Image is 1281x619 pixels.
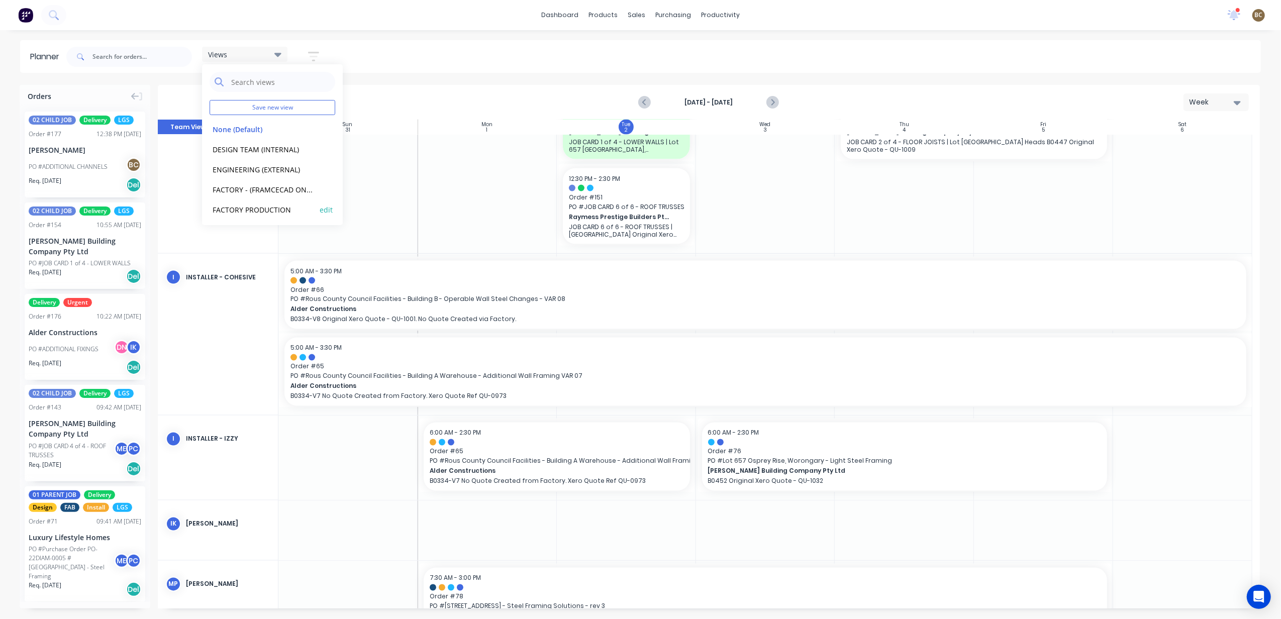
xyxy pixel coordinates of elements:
img: Factory [18,8,33,23]
button: Week [1184,93,1249,111]
div: productivity [696,8,745,23]
input: Search for orders... [92,47,192,67]
div: Order # 154 [29,221,61,230]
div: 6 [1181,128,1185,133]
span: Urgent [63,298,92,307]
div: Open Intercom Messenger [1247,585,1271,609]
span: Install [83,503,109,512]
div: Mon [481,122,492,128]
div: 12:38 PM [DATE] [96,130,141,139]
div: Del [126,582,141,597]
span: PO # JOB CARD 6 of 6 - ROOF TRUSSES [569,202,684,212]
span: Delivery [79,116,111,125]
span: PO # Rous County Council Facilities - Building A Warehouse - Additional Wall Framing VAR 07 [430,457,684,466]
div: DN [114,340,129,355]
div: [PERSON_NAME] [186,520,270,529]
div: Order # 143 [29,403,61,412]
div: Thu [900,122,909,128]
div: sales [623,8,650,23]
span: Req. [DATE] [29,176,61,185]
div: MP [166,577,181,592]
span: 02 CHILD JOB [29,116,76,125]
div: 10:55 AM [DATE] [96,221,141,230]
div: [PERSON_NAME] Building Company Pty Ltd [29,236,141,257]
div: ME [114,553,129,568]
div: Week [1189,97,1235,108]
span: 12:30 PM - 2:30 PM [569,174,620,183]
div: PO #JOB CARD 4 of 4 - ROOF TRUSSES [29,442,117,460]
button: None (Default) [210,123,317,135]
span: 6:00 AM - 2:30 PM [430,429,481,437]
div: Wed [760,122,771,128]
span: Order # 65 [430,447,684,456]
button: DESIGN TEAM (INTERNAL) [210,143,317,155]
div: 09:41 AM [DATE] [96,517,141,526]
span: LGS [114,207,134,216]
span: Alder Constructions [290,305,1145,314]
div: Alder Constructions [29,327,141,338]
div: 10:22 AM [DATE] [96,312,141,321]
p: B0334-V7 No Quote Created from Factory. Xero Quote Ref QU-0973 [290,392,1240,400]
p: B0334-V8 Original Xero Quote - QU-1001. No Quote Created via Factory. [290,316,1240,323]
div: Del [126,461,141,476]
div: I [166,432,181,447]
button: ENGINEERING (EXTERNAL) [210,163,317,175]
span: Delivery [79,389,111,398]
div: [PERSON_NAME] [29,145,141,155]
div: PO #ADDITIONAL FIXINGS [29,345,98,354]
input: Search views [230,72,330,92]
button: Save new view [210,100,335,115]
div: IK [166,517,181,532]
div: INSTALLER - Izzy [186,435,270,444]
span: Delivery [84,490,115,499]
div: Fri [1040,122,1046,128]
div: IK [126,340,141,355]
div: Order # 177 [29,130,61,139]
div: PC [126,553,141,568]
p: B0334-V7 No Quote Created from Factory. Xero Quote Ref QU-0973 [430,477,684,485]
div: [PERSON_NAME] [186,580,270,589]
span: Order # 76 [708,447,1102,456]
span: Design [29,503,57,512]
span: Views [208,49,227,60]
div: Del [126,269,141,284]
div: 31 [345,128,350,133]
div: Planner [30,51,64,63]
div: Order # 176 [29,312,61,321]
p: JOB CARD 6 of 6 - ROOF TRUSSES | [GEOGRAPHIC_DATA] Original Xero QUote - QU-0984 [569,223,684,238]
span: LGS [113,503,132,512]
span: Alder Constructions [430,467,658,476]
div: Order # 71 [29,517,58,526]
div: BC [126,157,141,172]
span: PO # [STREET_ADDRESS] - Steel Framing Solutions - rev 3 [430,602,1101,611]
div: 4 [903,128,906,133]
div: 1 [486,128,487,133]
button: edit [320,204,333,215]
div: PO #ADDITIONAL CHANNELS [29,162,108,171]
span: 02 CHILD JOB [29,389,76,398]
span: BC [1255,11,1263,20]
button: INSTALLERS [210,224,317,235]
span: PO # Rous County Council Facilities - Building B - Operable Wall Steel Changes - VAR 08 [290,295,1240,304]
div: 2 [625,128,628,133]
div: purchasing [650,8,696,23]
span: PO # Rous County Council Facilities - Building A Warehouse - Additional Wall Framing VAR 07 [290,372,1240,381]
span: Req. [DATE] [29,268,61,277]
div: Sun [343,122,352,128]
div: PO #JOB CARD 1 of 4 - LOWER WALLS [29,259,131,268]
span: Delivery [79,207,111,216]
span: 6:00 AM - 2:30 PM [708,429,759,437]
div: 3 [763,128,767,133]
div: [PERSON_NAME] Building Company Pty Ltd [29,418,141,439]
span: LGS [114,389,134,398]
span: Order # 151 [569,193,684,202]
div: products [583,8,623,23]
strong: [DATE] - [DATE] [658,98,759,107]
div: 5 [1042,128,1045,133]
span: [PERSON_NAME] Building Company Pty Ltd [708,467,1062,476]
button: Team View [158,120,218,135]
div: Sat [1178,122,1187,128]
span: Raymess Prestige Builders Pty Ltd [569,213,672,222]
span: Orders [28,91,51,101]
p: B0452 Original Xero Quote - QU-1032 [708,477,1102,485]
